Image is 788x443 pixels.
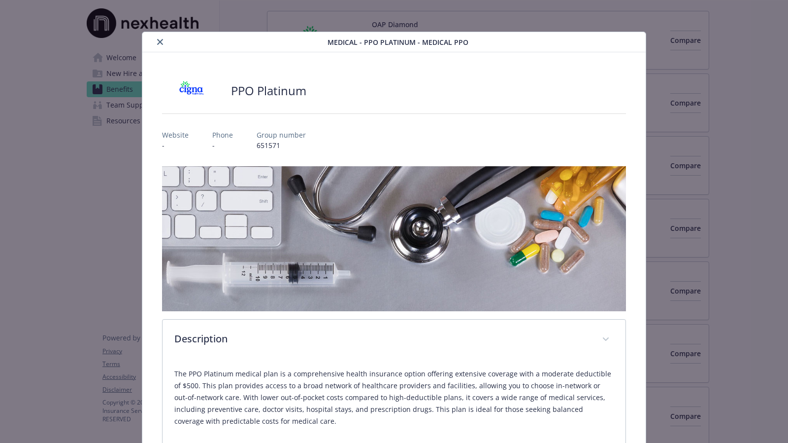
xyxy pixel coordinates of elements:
h2: PPO Platinum [231,82,306,99]
p: The PPO Platinum medical plan is a comprehensive health insurance option offering extensive cover... [174,368,614,427]
p: Phone [212,130,233,140]
button: close [154,36,166,48]
div: Description [163,320,625,360]
p: Description [174,332,590,346]
p: Group number [257,130,306,140]
p: - [212,140,233,150]
img: banner [162,166,626,311]
p: Website [162,130,189,140]
span: Medical - PPO Platinum - Medical PPO [328,37,468,47]
p: 651571 [257,140,306,150]
p: - [162,140,189,150]
img: CIGNA [162,76,221,106]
